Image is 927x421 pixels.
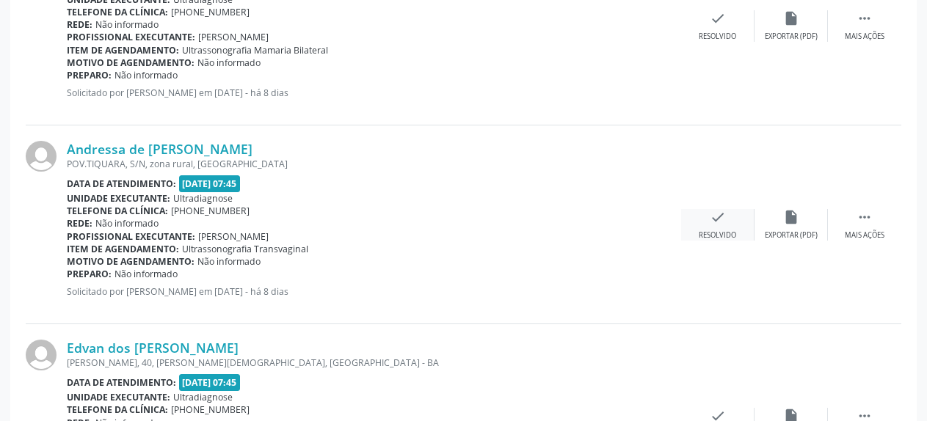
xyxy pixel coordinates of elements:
[67,205,168,217] b: Telefone da clínica:
[67,192,170,205] b: Unidade executante:
[198,230,269,243] span: [PERSON_NAME]
[67,44,179,56] b: Item de agendamento:
[67,177,176,190] b: Data de atendimento:
[171,205,250,217] span: [PHONE_NUMBER]
[95,217,159,230] span: Não informado
[710,10,726,26] i: check
[67,376,176,389] b: Data de atendimento:
[67,340,239,356] a: Edvan dos [PERSON_NAME]
[765,230,818,241] div: Exportar (PDF)
[67,31,195,43] b: Profissional executante:
[67,243,179,255] b: Item de agendamento:
[198,31,269,43] span: [PERSON_NAME]
[699,230,736,241] div: Resolvido
[67,255,195,268] b: Motivo de agendamento:
[699,32,736,42] div: Resolvido
[67,158,681,170] div: POV.TIQUARA, S/N, zona rural, [GEOGRAPHIC_DATA]
[95,18,159,31] span: Não informado
[114,69,178,81] span: Não informado
[26,340,57,370] img: img
[114,268,178,280] span: Não informado
[67,356,681,369] div: [PERSON_NAME], 40, [PERSON_NAME][DEMOGRAPHIC_DATA], [GEOGRAPHIC_DATA] - BA
[845,32,884,42] div: Mais ações
[67,56,195,69] b: Motivo de agendamento:
[67,87,681,99] p: Solicitado por [PERSON_NAME] em [DATE] - há 8 dias
[783,209,799,225] i: insert_drive_file
[197,255,261,268] span: Não informado
[67,6,168,18] b: Telefone da clínica:
[67,69,112,81] b: Preparo:
[67,18,92,31] b: Rede:
[179,175,241,192] span: [DATE] 07:45
[67,141,252,157] a: Andressa de [PERSON_NAME]
[171,403,250,416] span: [PHONE_NUMBER]
[783,10,799,26] i: insert_drive_file
[67,230,195,243] b: Profissional executante:
[67,285,681,298] p: Solicitado por [PERSON_NAME] em [DATE] - há 8 dias
[173,391,233,403] span: Ultradiagnose
[710,209,726,225] i: check
[182,44,328,56] span: Ultrassonografia Mamaria Bilateral
[67,217,92,230] b: Rede:
[67,403,168,416] b: Telefone da clínica:
[67,391,170,403] b: Unidade executante:
[26,141,57,172] img: img
[173,192,233,205] span: Ultradiagnose
[845,230,884,241] div: Mais ações
[171,6,250,18] span: [PHONE_NUMBER]
[765,32,818,42] div: Exportar (PDF)
[857,10,873,26] i: 
[182,243,308,255] span: Ultrassonografia Transvaginal
[197,56,261,69] span: Não informado
[179,374,241,391] span: [DATE] 07:45
[67,268,112,280] b: Preparo:
[857,209,873,225] i: 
